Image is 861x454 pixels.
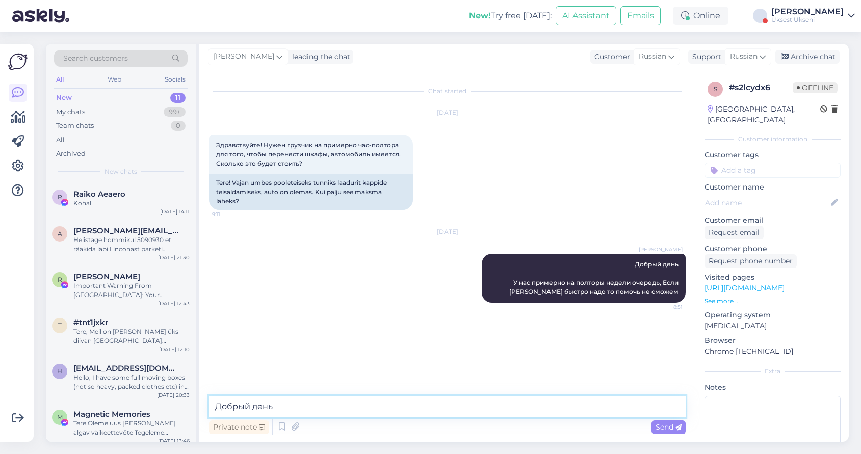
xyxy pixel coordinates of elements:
a: [PERSON_NAME]Uksest Ukseni [771,8,855,24]
div: 11 [170,93,186,103]
p: Visited pages [705,272,841,283]
span: handeyetkinn@gmail.com [73,364,179,373]
span: R [58,276,62,283]
div: Tere, Meil on [PERSON_NAME] üks diivan [GEOGRAPHIC_DATA] kesklinnast Mustamäele toimetada. Kas sa... [73,327,190,345]
div: [PERSON_NAME] [771,8,844,16]
div: leading the chat [288,51,350,62]
div: Archived [56,149,86,159]
div: [DATE] 12:43 [158,300,190,307]
span: M [57,413,63,421]
div: [DATE] [209,108,686,117]
div: My chats [56,107,85,117]
div: Important Warning From [GEOGRAPHIC_DATA]: Your Facebook page is scheduled for permanent deletion ... [73,281,190,300]
div: 0 [171,121,186,131]
div: [DATE] 12:10 [159,345,190,353]
p: Operating system [705,310,841,321]
div: All [56,135,65,145]
p: See more ... [705,297,841,306]
div: Hello, I have some full moving boxes (not so heavy, packed clothes etc) in a storage place at par... [73,373,190,391]
span: [PERSON_NAME] [214,51,274,62]
div: [DATE] [209,227,686,236]
div: Private note [209,420,269,434]
p: Chrome [TECHNICAL_ID] [705,346,841,357]
span: R [58,193,62,201]
span: Russian [730,51,758,62]
span: a [58,230,62,237]
span: h [57,367,62,375]
span: Rafael Snow [73,272,140,281]
p: [MEDICAL_DATA] [705,321,841,331]
div: Customer [590,51,630,62]
p: Customer tags [705,150,841,161]
button: AI Assistant [556,6,616,25]
div: Uksest Ukseni [771,16,844,24]
div: All [54,73,66,86]
div: Team chats [56,121,94,131]
img: Askly Logo [8,52,28,71]
div: [DATE] 13:46 [158,437,190,445]
span: 8:51 [644,303,683,311]
div: Archive chat [775,50,840,64]
div: Web [106,73,123,86]
div: Kohal [73,199,190,208]
div: Tere! Vajan umbes pooleteiseks tunniks laadurit kappide teisaldamiseks, auto on olemas. Kui palju... [209,174,413,210]
div: Request email [705,226,764,239]
div: [DATE] 14:11 [160,208,190,216]
div: [DATE] 21:30 [158,254,190,261]
b: New! [469,11,491,20]
span: Search customers [63,53,128,64]
span: Offline [793,82,838,93]
div: Support [688,51,721,62]
button: Emails [620,6,661,25]
div: Socials [163,73,188,86]
input: Add name [705,197,829,208]
span: t [58,322,62,329]
div: Online [673,7,728,25]
div: New [56,93,72,103]
span: Magnetic Memories [73,410,150,419]
div: # s2lcydx6 [729,82,793,94]
div: 99+ [164,107,186,117]
p: Customer name [705,182,841,193]
span: [PERSON_NAME] [639,246,683,253]
div: Helistage hommikul 5090930 et rääkida läbi Linconast parketi toomine Pallasti 44 5 [73,235,190,254]
span: Здравствуйте! Нужен грузчик на примерно час-полтора для того, чтобы перенести шкафы, автомобиль и... [216,141,402,167]
div: Customer information [705,135,841,144]
p: Customer email [705,215,841,226]
div: Try free [DATE]: [469,10,552,22]
div: [GEOGRAPHIC_DATA], [GEOGRAPHIC_DATA] [708,104,820,125]
div: Extra [705,367,841,376]
p: Browser [705,335,841,346]
span: Send [656,422,682,432]
div: Tere Oleme uus [PERSON_NAME] algav väikeettevõte Tegeleme fotomagnetite valmistamisega, 5x5 cm, n... [73,419,190,437]
input: Add a tag [705,163,841,178]
div: Request phone number [705,254,797,268]
span: New chats [105,167,137,176]
p: Customer phone [705,244,841,254]
span: s [714,85,717,93]
a: [URL][DOMAIN_NAME] [705,283,785,292]
span: Russian [639,51,666,62]
p: Notes [705,382,841,393]
div: [DATE] 20:33 [157,391,190,399]
span: andreas.aho@gmail.com [73,226,179,235]
span: #tnt1jxkr [73,318,108,327]
span: 9:11 [212,210,250,218]
div: Chat started [209,87,686,96]
span: Raiko Aeaero [73,190,125,199]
